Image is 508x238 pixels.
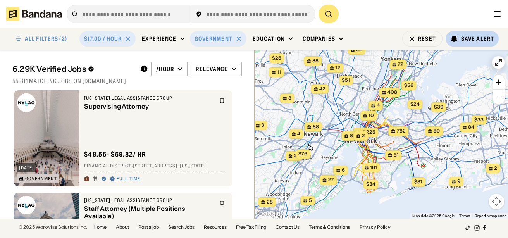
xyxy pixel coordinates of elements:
[236,225,266,229] a: Free Tax Filing
[298,151,307,157] span: $76
[468,124,474,131] span: 84
[414,179,422,185] span: $31
[312,58,319,64] span: 88
[362,129,375,136] span: 4,225
[93,225,107,229] a: Home
[256,209,282,219] a: Open this area in Google Maps (opens a new window)
[404,82,413,88] span: $56
[398,61,404,68] span: 72
[288,95,291,102] span: 8
[204,225,227,229] a: Resources
[336,65,341,71] span: 12
[6,7,62,21] img: Bandana logotype
[387,89,397,96] span: 408
[494,165,497,172] span: 2
[25,36,67,41] div: ALL FILTERS (2)
[342,167,345,174] span: 6
[156,66,174,72] div: /hour
[12,64,134,74] div: 6.29K Verified Jobs
[394,152,399,159] span: 51
[412,214,455,218] span: Map data ©2025 Google
[356,47,362,53] span: 22
[272,55,281,61] span: $26
[362,133,365,139] span: 2
[297,131,300,137] span: 4
[12,78,242,85] div: 55,811 matching jobs on [DOMAIN_NAME]
[418,36,436,41] div: Reset
[116,225,129,229] a: About
[369,112,374,119] span: 10
[168,225,195,229] a: Search Jobs
[277,69,281,76] span: 11
[410,101,420,107] span: $24
[294,153,299,159] span: 21
[474,117,484,122] span: $33
[267,199,273,205] span: 28
[457,178,460,185] span: 9
[489,194,504,209] button: Map camera controls
[319,86,325,92] span: 42
[19,225,87,229] div: © 2025 Workwise Solutions Inc.
[261,122,264,129] span: 3
[377,102,380,109] span: 4
[195,35,232,42] div: Government
[459,214,470,218] a: Terms (opens in new tab)
[196,66,228,72] div: Relevance
[366,181,375,187] span: $34
[138,225,159,229] a: Post a job
[461,35,494,42] div: Save Alert
[276,225,300,229] a: Contact Us
[350,133,353,139] span: 8
[360,225,391,229] a: Privacy Policy
[12,89,242,219] div: grid
[313,124,319,130] span: 88
[397,128,406,135] span: 782
[142,35,176,42] div: Experience
[342,77,350,83] span: $51
[253,35,285,42] div: Education
[309,225,350,229] a: Terms & Conditions
[84,35,122,42] div: $17.00 / hour
[309,197,312,204] span: 5
[256,209,282,219] img: Google
[434,128,440,135] span: 80
[434,104,443,110] span: $39
[370,164,377,171] span: 181
[328,177,334,183] span: 27
[303,35,335,42] div: Companies
[475,214,506,218] a: Report a map error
